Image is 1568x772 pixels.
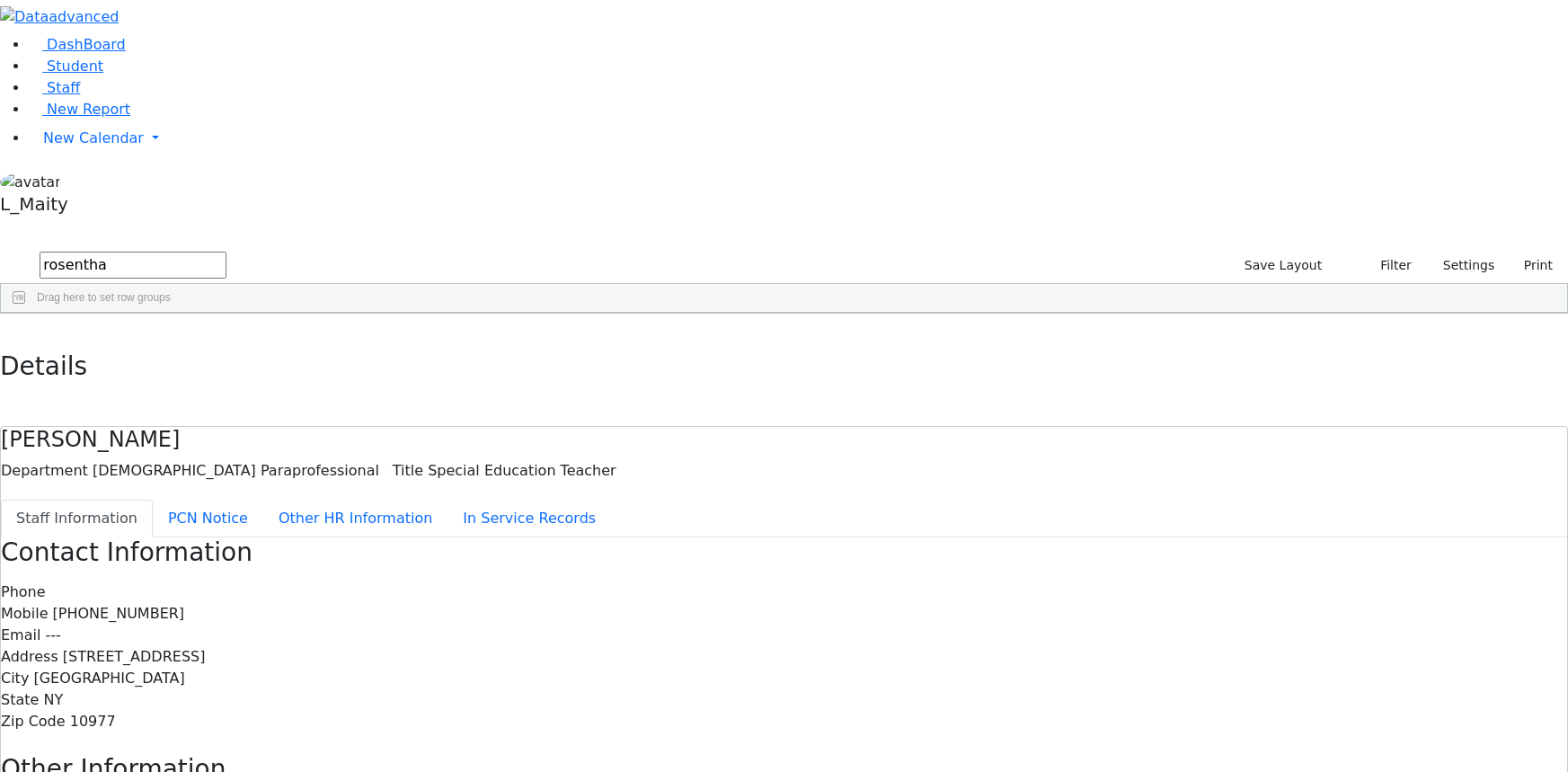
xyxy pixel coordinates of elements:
[33,670,184,687] span: [GEOGRAPHIC_DATA]
[1,689,39,711] label: State
[1,460,88,482] label: Department
[428,462,616,479] span: Special Education Teacher
[47,79,80,96] span: Staff
[53,605,185,622] span: [PHONE_NUMBER]
[29,101,130,118] a: New Report
[47,101,130,118] span: New Report
[447,500,611,537] button: In Service Records
[393,460,423,482] label: Title
[1357,252,1420,280] button: Filter
[47,36,126,53] span: DashBoard
[40,252,226,279] input: Search
[29,120,1568,156] a: New Calendar
[1,427,1567,453] h4: [PERSON_NAME]
[263,500,447,537] button: Other HR Information
[43,691,63,708] span: NY
[43,129,144,146] span: New Calendar
[63,648,206,665] span: [STREET_ADDRESS]
[1,500,153,537] button: Staff Information
[29,79,80,96] a: Staff
[29,36,126,53] a: DashBoard
[1502,252,1561,280] button: Print
[47,58,103,75] span: Student
[70,713,116,730] span: 10977
[93,462,379,479] span: [DEMOGRAPHIC_DATA] Paraprofessional
[37,291,171,304] span: Drag here to set row groups
[1,581,46,603] label: Phone
[29,58,103,75] a: Student
[45,626,60,643] span: ---
[1,625,40,646] label: Email
[1,668,29,689] label: City
[1,537,1567,568] h3: Contact Information
[1,711,66,732] label: Zip Code
[1236,252,1330,280] button: Save Layout
[1,646,58,668] label: Address
[1420,252,1502,280] button: Settings
[153,500,263,537] button: PCN Notice
[1,603,48,625] label: Mobile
